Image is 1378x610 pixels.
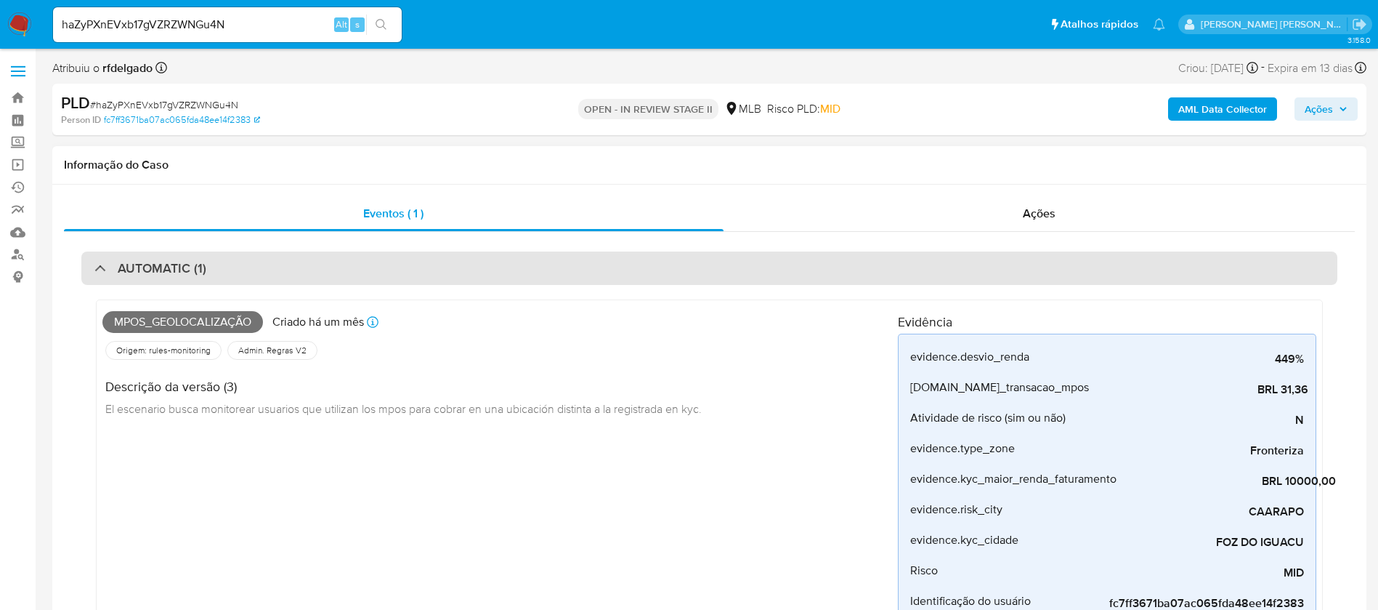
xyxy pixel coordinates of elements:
p: OPEN - IN REVIEW STAGE II [578,99,718,119]
button: AML Data Collector [1168,97,1277,121]
h3: AUTOMATIC (1) [118,260,206,276]
span: Risco PLD: [767,101,840,117]
a: fc7ff3671ba07ac065fda48ee14f2383 [104,113,260,127]
span: Atribuiu o [52,60,153,76]
span: Ações [1305,97,1333,121]
span: - [1261,58,1265,78]
a: Notificações [1153,18,1165,31]
p: Criado há um mês [272,314,364,330]
h4: Descrição da versão (3) [105,379,702,395]
span: Alt [336,17,347,31]
span: Ações [1023,205,1055,222]
span: Eventos ( 1 ) [363,205,423,222]
span: s [355,17,360,31]
button: search-icon [366,15,396,35]
h1: Informação do Caso [64,158,1355,172]
button: Ações [1294,97,1358,121]
div: Criou: [DATE] [1178,58,1258,78]
p: renata.fdelgado@mercadopago.com.br [1201,17,1347,31]
span: El escenario busca monitorear usuarios que utilizan los mpos para cobrar en una ubicación distint... [105,401,702,417]
b: AML Data Collector [1178,97,1267,121]
span: Origem: rules-monitoring [115,345,212,356]
span: Atalhos rápidos [1061,17,1138,32]
b: rfdelgado [100,60,153,76]
span: Mpos_geolocalização [102,311,263,333]
b: Person ID [61,113,101,127]
span: Admin. Regras V2 [237,345,308,356]
a: Sair [1352,17,1367,32]
span: MID [820,100,840,117]
b: PLD [61,91,90,114]
span: # haZyPXnEVxb17gVZRZWNGu4N [90,97,238,112]
input: Pesquise usuários ou casos... [53,15,402,34]
div: AUTOMATIC (1) [81,252,1337,285]
div: MLB [724,101,761,117]
span: Expira em 13 dias [1268,60,1353,76]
